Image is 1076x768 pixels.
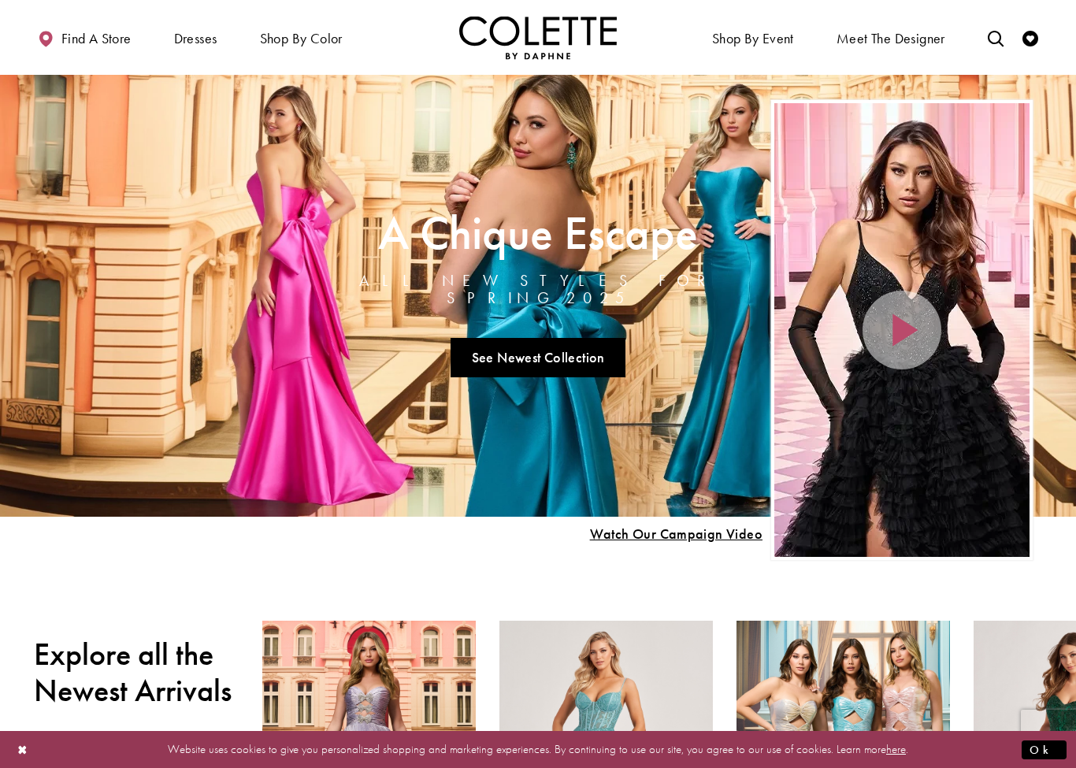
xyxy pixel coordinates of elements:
[984,16,1007,59] a: Toggle search
[589,526,762,542] span: Play Slide #15 Video
[113,739,963,760] p: Website uses cookies to give you personalized shopping and marketing experiences. By continuing t...
[260,31,343,46] span: Shop by color
[1022,740,1067,759] button: Submit Dialog
[712,31,794,46] span: Shop By Event
[9,736,36,763] button: Close Dialog
[256,16,347,59] span: Shop by color
[459,16,617,59] img: Colette by Daphne
[459,16,617,59] a: Visit Home Page
[34,636,239,709] h2: Explore all the Newest Arrivals
[451,338,625,377] a: See Newest Collection A Chique Escape All New Styles For Spring 2025
[170,16,221,59] span: Dresses
[34,16,135,59] a: Find a store
[61,31,132,46] span: Find a store
[305,332,771,384] ul: Slider Links
[837,31,945,46] span: Meet the designer
[886,741,906,757] a: here
[174,31,217,46] span: Dresses
[1018,16,1042,59] a: Check Wishlist
[833,16,949,59] a: Meet the designer
[708,16,798,59] span: Shop By Event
